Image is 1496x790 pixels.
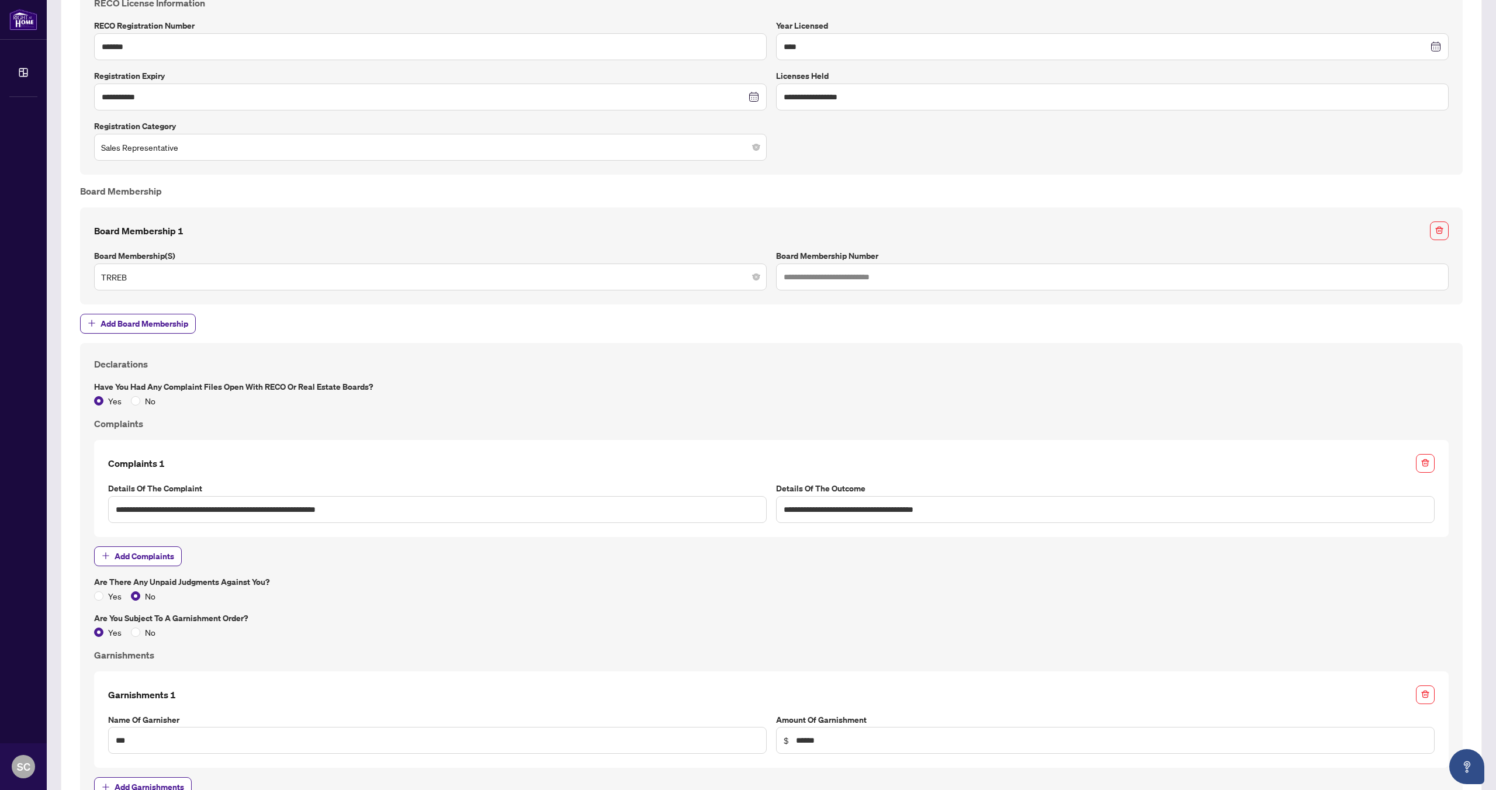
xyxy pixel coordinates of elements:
[80,314,196,334] button: Add Board Membership
[94,546,182,566] button: Add Complaints
[103,394,126,407] span: Yes
[101,314,188,333] span: Add Board Membership
[1449,749,1484,784] button: Open asap
[776,19,1449,32] label: Year Licensed
[94,576,1449,588] label: Are there any unpaid judgments against you?
[108,713,767,726] label: Name of Garnisher
[753,144,760,151] span: close-circle
[94,120,767,133] label: Registration Category
[9,9,37,30] img: logo
[776,70,1449,82] label: Licenses Held
[776,713,1435,726] label: Amount of Garnishment
[101,136,760,158] span: Sales Representative
[94,417,1449,431] h4: Complaints
[94,648,1449,662] h4: Garnishments
[784,734,789,747] span: $
[94,224,183,238] h4: Board Membership 1
[94,19,767,32] label: RECO Registration Number
[776,250,1449,262] label: Board Membership Number
[17,758,30,775] span: SC
[115,547,174,566] span: Add Complaints
[101,266,760,288] span: TRREB
[108,688,176,702] h4: Garnishments 1
[776,482,1435,495] label: Details of the Outcome
[108,482,767,495] label: Details of the Complaint
[94,357,1449,371] h4: Declarations
[140,590,160,602] span: No
[140,626,160,639] span: No
[88,319,96,327] span: plus
[94,70,767,82] label: Registration Expiry
[94,612,1449,625] label: Are you subject to a Garnishment Order?
[108,456,165,470] h4: Complaints 1
[140,394,160,407] span: No
[94,380,1449,393] label: Have you had any complaint files open with RECO or Real Estate Boards?
[94,250,767,262] label: Board Membership(s)
[102,552,110,560] span: plus
[103,626,126,639] span: Yes
[103,590,126,602] span: Yes
[80,184,1463,198] h4: Board Membership
[753,273,760,280] span: close-circle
